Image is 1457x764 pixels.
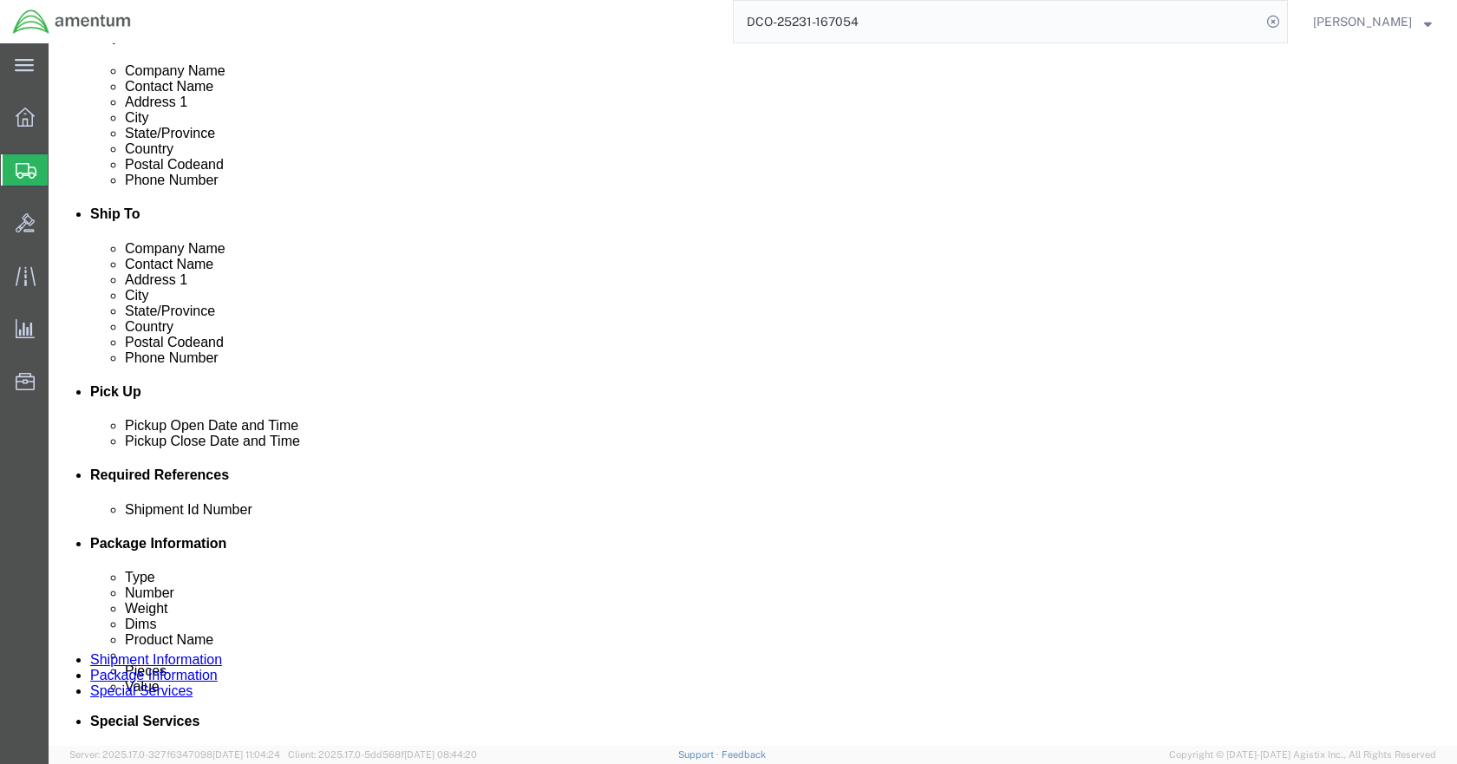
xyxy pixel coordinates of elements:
[288,749,477,760] span: Client: 2025.17.0-5dd568f
[212,749,280,760] span: [DATE] 11:04:24
[722,749,766,760] a: Feedback
[1312,11,1433,32] button: [PERSON_NAME]
[12,9,132,35] img: logo
[678,749,722,760] a: Support
[49,43,1457,746] iframe: FS Legacy Container
[734,1,1261,42] input: Search for shipment number, reference number
[69,749,280,760] span: Server: 2025.17.0-327f6347098
[404,749,477,760] span: [DATE] 08:44:20
[1169,748,1436,762] span: Copyright © [DATE]-[DATE] Agistix Inc., All Rights Reserved
[1313,12,1412,31] span: William Glazer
